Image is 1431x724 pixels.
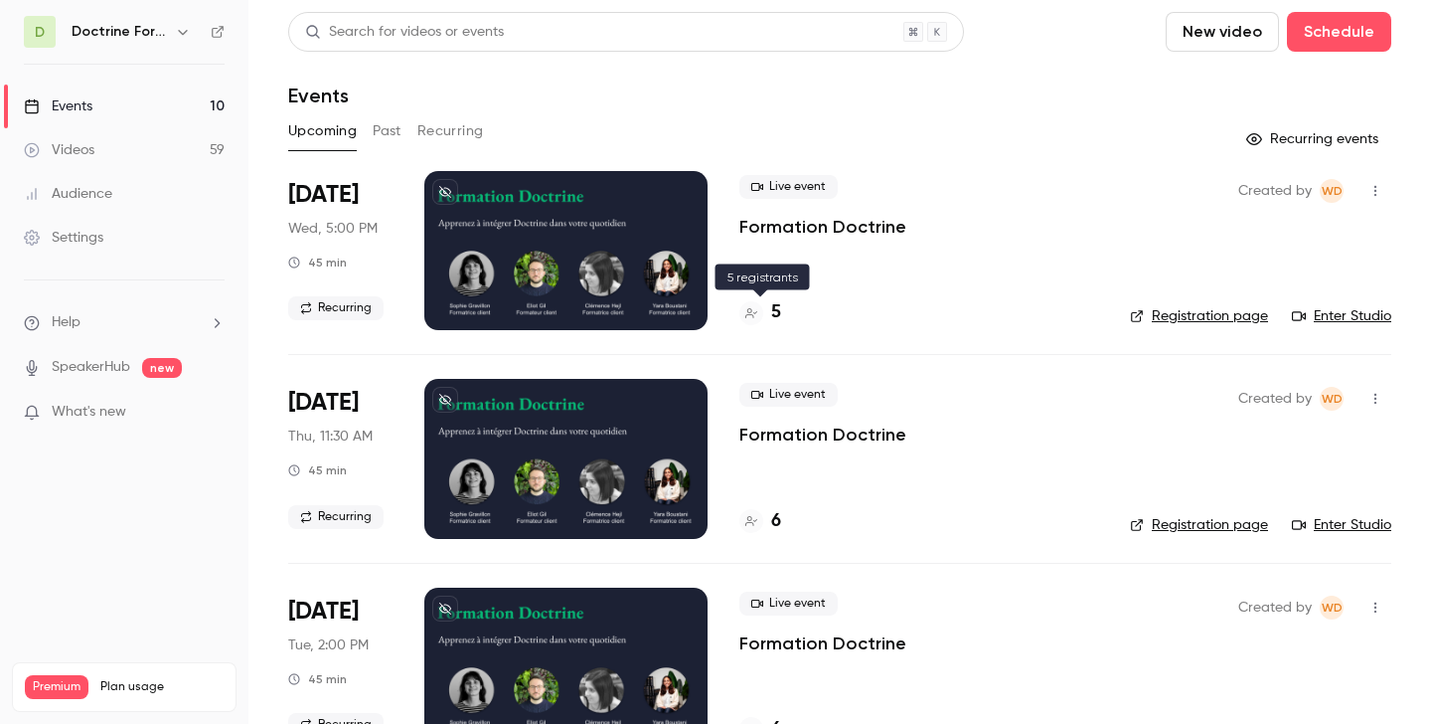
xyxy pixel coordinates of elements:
[1320,387,1344,411] span: Webinar Doctrine
[305,22,504,43] div: Search for videos or events
[1238,596,1312,620] span: Created by
[771,508,781,535] h4: 6
[1130,515,1268,535] a: Registration page
[288,115,357,147] button: Upcoming
[201,404,225,422] iframe: Noticeable Trigger
[24,184,112,204] div: Audience
[25,675,88,699] span: Premium
[1238,179,1312,203] span: Created by
[100,679,224,695] span: Plan usage
[1287,12,1391,52] button: Schedule
[142,358,182,378] span: new
[288,505,384,529] span: Recurring
[739,175,838,199] span: Live event
[24,96,92,116] div: Events
[1320,596,1344,620] span: Webinar Doctrine
[739,299,781,326] a: 5
[288,179,359,211] span: [DATE]
[288,255,347,271] div: 45 min
[1130,306,1268,326] a: Registration page
[24,140,94,160] div: Videos
[739,215,906,239] a: Formation Doctrine
[1322,387,1343,411] span: WD
[288,635,369,655] span: Tue, 2:00 PM
[1237,123,1391,155] button: Recurring events
[739,383,838,407] span: Live event
[288,84,349,107] h1: Events
[288,387,359,419] span: [DATE]
[1292,515,1391,535] a: Enter Studio
[739,508,781,535] a: 6
[771,299,781,326] h4: 5
[288,462,347,478] div: 45 min
[52,357,130,378] a: SpeakerHub
[288,427,373,447] span: Thu, 11:30 AM
[1320,179,1344,203] span: Webinar Doctrine
[1292,306,1391,326] a: Enter Studio
[52,402,126,423] span: What's new
[35,22,45,43] span: D
[1322,179,1343,203] span: WD
[24,312,225,333] li: help-dropdown-opener
[739,592,838,616] span: Live event
[288,296,384,320] span: Recurring
[288,379,393,538] div: Sep 11 Thu, 11:30 AM (Europe/Paris)
[373,115,401,147] button: Past
[417,115,484,147] button: Recurring
[1166,12,1279,52] button: New video
[739,423,906,447] a: Formation Doctrine
[288,171,393,330] div: Sep 10 Wed, 5:00 PM (Europe/Paris)
[52,312,80,333] span: Help
[288,219,378,239] span: Wed, 5:00 PM
[1238,387,1312,411] span: Created by
[72,22,167,42] h6: Doctrine Formation Corporate
[24,228,103,248] div: Settings
[739,632,906,655] a: Formation Doctrine
[1322,596,1343,620] span: WD
[288,671,347,687] div: 45 min
[288,596,359,628] span: [DATE]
